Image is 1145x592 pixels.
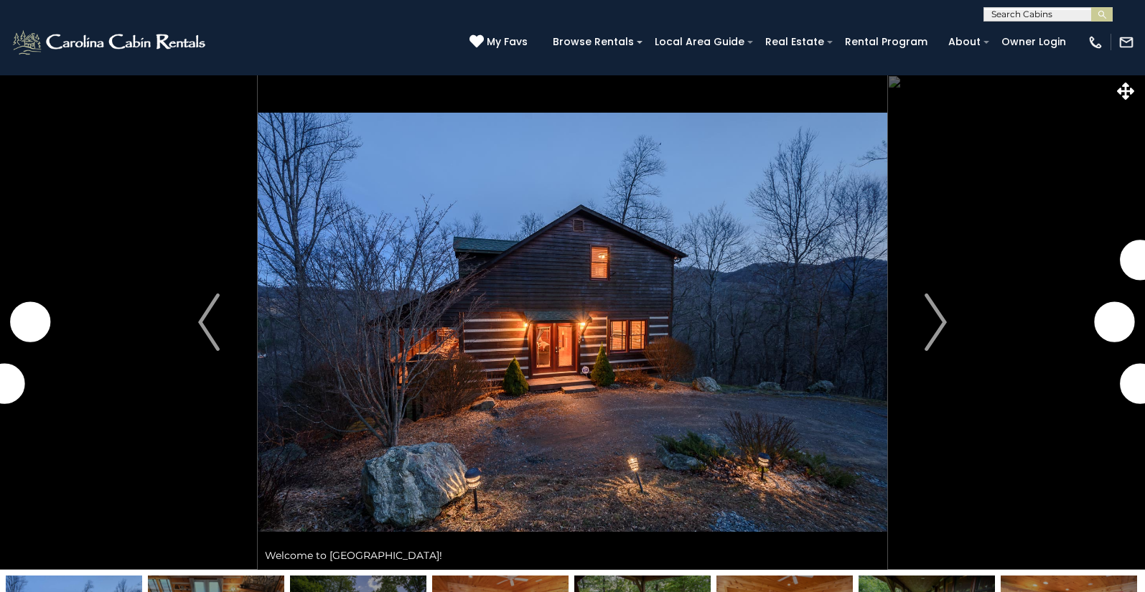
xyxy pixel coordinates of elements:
[925,293,947,351] img: arrow
[838,31,935,53] a: Rental Program
[1088,34,1103,50] img: phone-regular-white.png
[469,34,531,50] a: My Favs
[994,31,1073,53] a: Owner Login
[758,31,831,53] a: Real Estate
[648,31,752,53] a: Local Area Guide
[487,34,528,50] span: My Favs
[11,28,210,57] img: White-1-2.png
[546,31,641,53] a: Browse Rentals
[258,541,887,570] div: Welcome to [GEOGRAPHIC_DATA]!
[887,75,984,570] button: Next
[161,75,258,570] button: Previous
[198,293,220,351] img: arrow
[1118,34,1134,50] img: mail-regular-white.png
[941,31,988,53] a: About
